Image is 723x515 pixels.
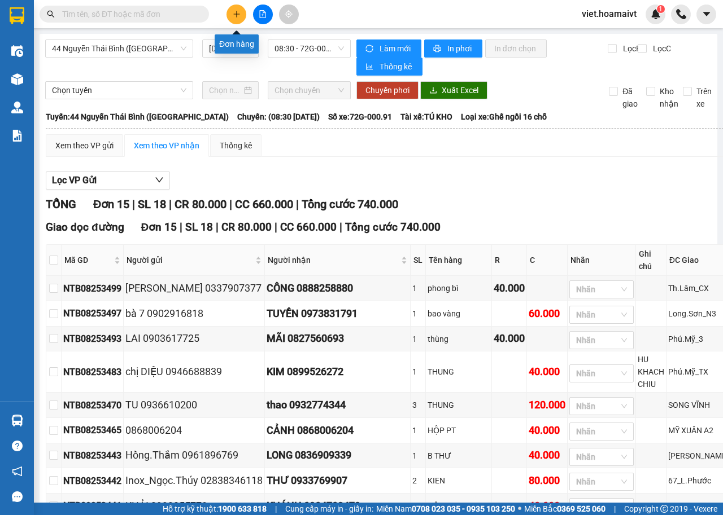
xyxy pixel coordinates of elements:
[412,307,424,320] div: 1
[696,5,716,24] button: caret-down
[285,10,293,18] span: aim
[259,10,267,18] span: file-add
[64,254,112,266] span: Mã GD
[275,221,277,234] span: |
[12,466,23,477] span: notification
[657,5,665,13] sup: 1
[52,40,186,57] span: 44 Nguyễn Thái Bình (Hàng Ngoài)
[62,418,124,443] td: NTB08253465
[125,473,263,488] div: Inox_Ngọc.Thúy 02838346118
[10,7,24,24] img: logo-vxr
[400,111,452,123] span: Tài xế: TÚ KHO
[618,85,642,110] span: Đã giao
[63,474,121,488] div: NTB08253442
[648,42,673,55] span: Lọc C
[529,447,565,463] div: 40.000
[62,393,124,418] td: NTB08253470
[429,86,437,95] span: download
[365,63,375,72] span: bar-chart
[62,301,124,327] td: NTB08253497
[63,398,121,412] div: NTB08253470
[702,9,712,19] span: caret-down
[63,332,121,346] div: NTB08253493
[11,415,23,426] img: warehouse-icon
[412,450,424,462] div: 1
[380,42,412,55] span: Làm mới
[125,280,263,296] div: [PERSON_NAME] 0337907377
[141,221,177,234] span: Đơn 15
[365,45,375,54] span: sync
[524,503,606,515] span: Miền Bắc
[614,503,616,515] span: |
[428,399,490,411] div: THUNG
[529,397,565,413] div: 120.000
[655,85,683,110] span: Kho nhận
[229,197,232,211] span: |
[62,468,124,494] td: NTB08253442
[275,82,343,99] span: Chọn chuyến
[52,173,97,187] span: Lọc VP Gửi
[692,85,716,110] span: Trên xe
[356,58,423,76] button: bar-chartThống kê
[412,399,424,411] div: 3
[235,197,293,211] span: CC 660.000
[180,221,182,234] span: |
[376,503,515,515] span: Miền Nam
[185,221,213,234] span: SL 18
[62,443,124,469] td: NTB08253443
[11,130,23,142] img: solution-icon
[267,498,408,514] div: KHÁNH 0904702479
[428,474,490,487] div: KIEN
[638,353,664,390] div: HU KHACH CHIU
[138,197,166,211] span: SL 18
[55,139,114,152] div: Xem theo VP gửi
[420,81,487,99] button: downloadXuất Excel
[221,221,272,234] span: CR 80.000
[125,498,263,514] div: KHẢI 0932055778
[220,139,252,152] div: Thống kê
[302,197,398,211] span: Tổng cước 740.000
[63,423,121,437] div: NTB08253465
[12,441,23,451] span: question-circle
[253,5,273,24] button: file-add
[125,331,263,346] div: LAI 0903617725
[619,42,643,55] span: Lọc R
[63,499,121,513] div: NTB08253441
[518,507,521,511] span: ⚪️
[433,45,443,54] span: printer
[570,254,633,266] div: Nhãn
[169,197,172,211] span: |
[529,306,565,322] div: 60.000
[175,197,227,211] span: CR 80.000
[426,245,492,276] th: Tên hàng
[345,221,441,234] span: Tổng cước 740.000
[494,331,525,346] div: 40.000
[267,331,408,346] div: MÃI 0827560693
[267,306,408,322] div: TUYỀN 0973831791
[11,45,23,57] img: warehouse-icon
[529,364,565,380] div: 40.000
[52,82,186,99] span: Chọn tuyến
[125,306,263,322] div: bà 7 0902916818
[428,500,490,512] div: HỘP INOX
[125,397,263,413] div: TU 0936610200
[285,503,373,515] span: Cung cấp máy in - giấy in:
[356,39,421,58] button: syncLàm mới
[485,39,547,58] button: In đơn chọn
[557,504,606,513] strong: 0369 525 060
[93,197,129,211] span: Đơn 15
[47,10,55,18] span: search
[660,505,668,513] span: copyright
[267,280,408,296] div: CÔNG 0888258880
[529,498,565,514] div: 40.000
[46,197,76,211] span: TỔNG
[12,491,23,502] span: message
[227,5,246,24] button: plus
[424,39,482,58] button: printerIn phơi
[529,473,565,488] div: 80.000
[428,282,490,294] div: phong bì
[267,422,408,438] div: CẢNH 0868006204
[573,7,646,21] span: viet.hoamaivt
[428,333,490,345] div: thùng
[412,474,424,487] div: 2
